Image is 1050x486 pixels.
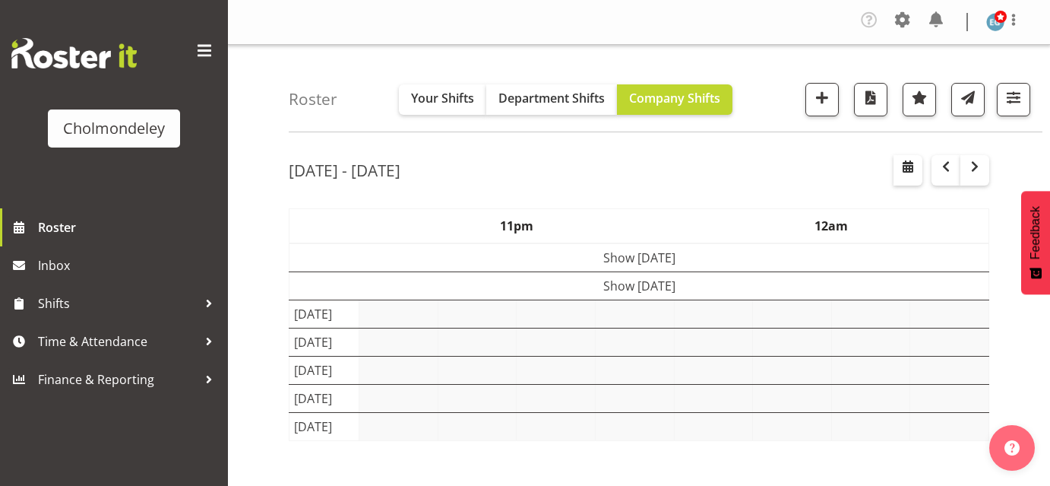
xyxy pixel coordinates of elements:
[289,243,989,272] td: Show [DATE]
[951,83,985,116] button: Send a list of all shifts for the selected filtered period to all rostered employees.
[289,91,337,108] h4: Roster
[893,155,922,186] button: Select a specific date within the roster.
[38,368,198,391] span: Finance & Reporting
[674,209,988,244] th: 12am
[38,216,220,239] span: Roster
[411,90,474,106] span: Your Shifts
[289,329,359,357] td: [DATE]
[903,83,936,116] button: Highlight an important date within the roster.
[854,83,887,116] button: Download a PDF of the roster according to the set date range.
[289,357,359,385] td: [DATE]
[498,90,605,106] span: Department Shifts
[399,84,486,115] button: Your Shifts
[1029,206,1042,259] span: Feedback
[38,330,198,353] span: Time & Attendance
[11,38,137,68] img: Rosterit website logo
[289,160,400,180] h2: [DATE] - [DATE]
[1004,440,1020,456] img: help-xxl-2.png
[629,90,720,106] span: Company Shifts
[38,292,198,315] span: Shifts
[289,385,359,413] td: [DATE]
[289,413,359,441] td: [DATE]
[986,13,1004,31] img: evie-guard1532.jpg
[805,83,839,116] button: Add a new shift
[486,84,617,115] button: Department Shifts
[617,84,732,115] button: Company Shifts
[63,117,165,140] div: Cholmondeley
[359,209,674,244] th: 11pm
[289,300,359,329] td: [DATE]
[997,83,1030,116] button: Filter Shifts
[38,254,220,277] span: Inbox
[289,272,989,300] td: Show [DATE]
[1021,191,1050,294] button: Feedback - Show survey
